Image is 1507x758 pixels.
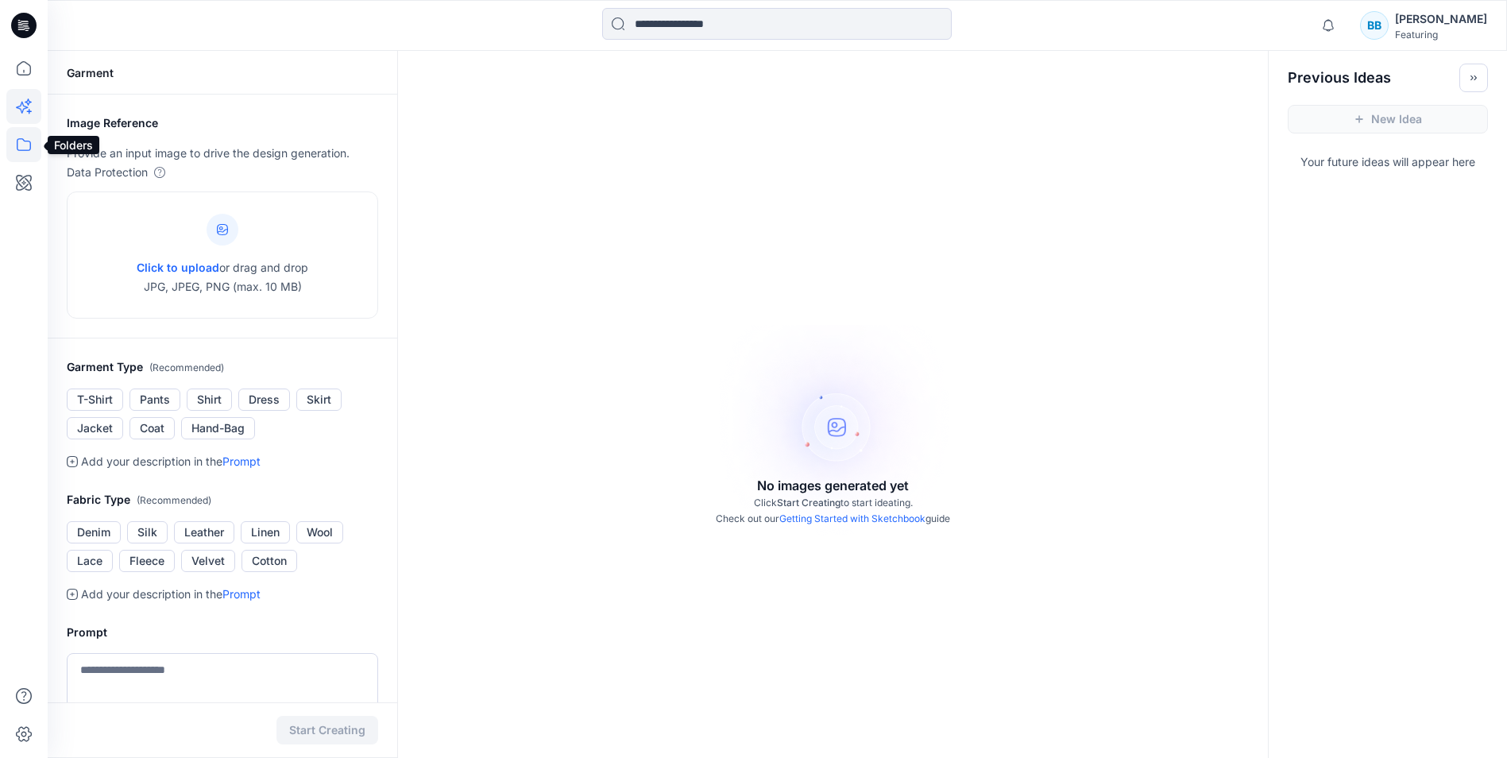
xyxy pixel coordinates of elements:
[137,258,308,296] p: or drag and drop JPG, JPEG, PNG (max. 10 MB)
[81,452,261,471] p: Add your description in the
[67,521,121,543] button: Denim
[241,521,290,543] button: Linen
[67,623,378,642] h2: Prompt
[137,494,211,506] span: ( Recommended )
[716,495,950,527] p: Click to start ideating. Check out our guide
[1395,10,1487,29] div: [PERSON_NAME]
[67,490,378,510] h2: Fabric Type
[1360,11,1389,40] div: BB
[174,521,234,543] button: Leather
[129,389,180,411] button: Pants
[238,389,290,411] button: Dress
[181,417,255,439] button: Hand-Bag
[296,389,342,411] button: Skirt
[149,362,224,373] span: ( Recommended )
[1269,146,1507,172] p: Your future ideas will appear here
[67,417,123,439] button: Jacket
[129,417,175,439] button: Coat
[777,497,840,509] span: Start Creating
[137,261,219,274] span: Click to upload
[1459,64,1488,92] button: Toggle idea bar
[779,512,925,524] a: Getting Started with Sketchbook
[757,476,909,495] p: No images generated yet
[181,550,235,572] button: Velvet
[1395,29,1487,41] div: Featuring
[222,454,261,468] a: Prompt
[67,389,123,411] button: T-Shirt
[67,144,378,163] p: Provide an input image to drive the design generation.
[127,521,168,543] button: Silk
[119,550,175,572] button: Fleece
[222,587,261,601] a: Prompt
[81,585,261,604] p: Add your description in the
[296,521,343,543] button: Wool
[67,550,113,572] button: Lace
[242,550,297,572] button: Cotton
[187,389,232,411] button: Shirt
[67,114,378,133] h2: Image Reference
[1288,68,1391,87] h2: Previous Ideas
[67,358,378,377] h2: Garment Type
[67,163,148,182] p: Data Protection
